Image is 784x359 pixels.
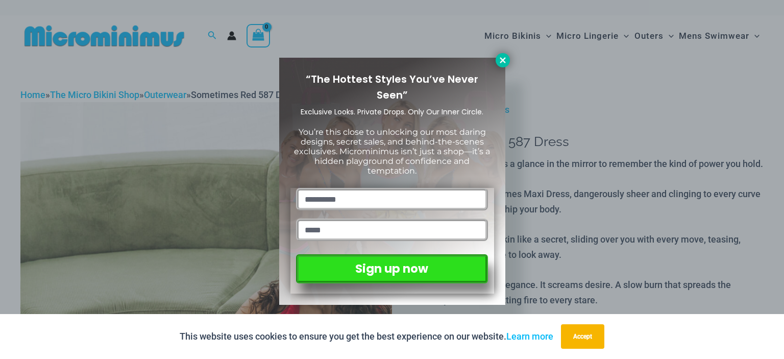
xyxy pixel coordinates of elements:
span: You’re this close to unlocking our most daring designs, secret sales, and behind-the-scenes exclu... [294,127,490,176]
p: This website uses cookies to ensure you get the best experience on our website. [180,329,553,344]
button: Sign up now [296,254,487,283]
span: “The Hottest Styles You’ve Never Seen” [306,72,478,102]
a: Learn more [506,331,553,342]
button: Close [496,53,510,67]
span: Exclusive Looks. Private Drops. Only Our Inner Circle. [301,107,483,117]
button: Accept [561,324,604,349]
